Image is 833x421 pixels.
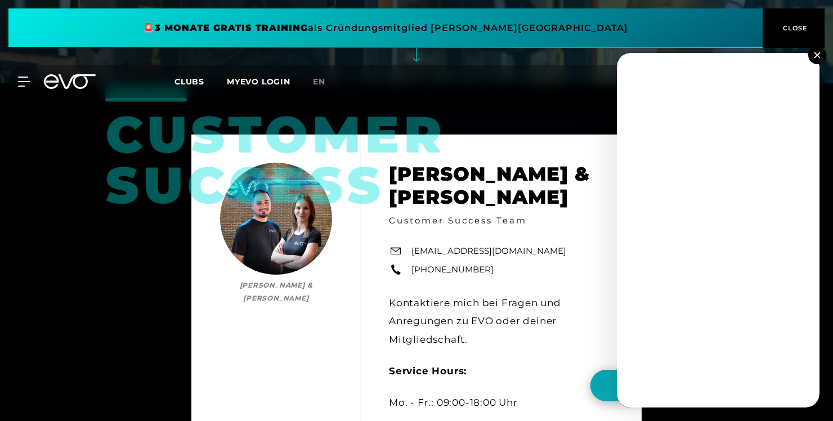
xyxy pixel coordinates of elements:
[174,77,204,87] span: Clubs
[174,76,227,87] a: Clubs
[780,23,808,33] span: CLOSE
[411,245,566,258] a: [EMAIL_ADDRESS][DOMAIN_NAME]
[313,77,325,87] span: en
[313,75,339,88] a: en
[590,370,810,401] button: Hallo Athlet! Was möchtest du tun?
[411,263,494,276] a: [PHONE_NUMBER]
[227,77,290,87] a: MYEVO LOGIN
[814,52,820,58] img: close.svg
[763,8,825,48] button: CLOSE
